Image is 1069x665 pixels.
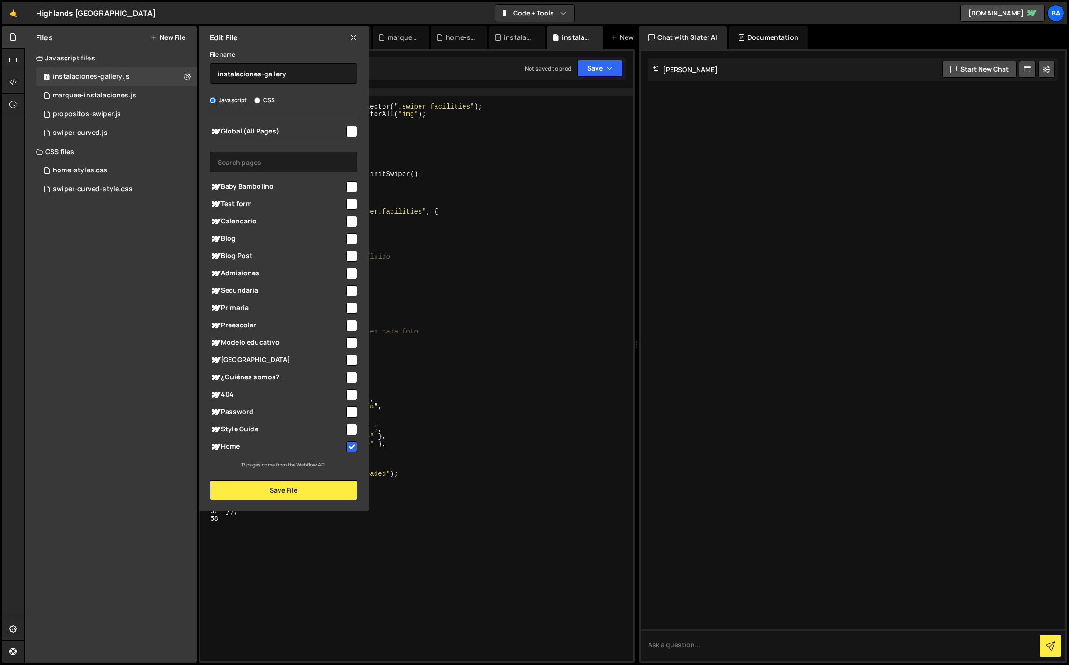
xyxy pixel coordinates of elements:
h2: Files [36,32,53,43]
a: Ba [1047,5,1064,22]
label: Javascript [210,96,247,105]
div: instalaciones-swiper.js [504,33,534,42]
span: Global (All Pages) [210,126,345,137]
span: Test form [210,199,345,210]
span: Secundaria [210,285,345,296]
div: CSS files [25,142,197,161]
span: 404 [210,389,345,400]
input: Javascript [210,97,216,103]
div: swiper-curved-style.css [53,185,133,193]
div: 17343/48213.js [36,105,197,124]
small: 17 pages come from the Webflow API [241,461,326,468]
div: 57 [200,508,224,515]
div: Documentation [729,26,808,49]
span: Baby Bambolino [210,181,345,192]
a: [DOMAIN_NAME] [960,5,1045,22]
input: CSS [254,97,260,103]
span: Modelo educativo [210,337,345,348]
div: Javascript files [25,49,197,67]
span: [GEOGRAPHIC_DATA] [210,355,345,366]
div: 17343/48179.css [36,161,197,180]
span: Calendario [210,216,345,227]
div: instalaciones-gallery.js [53,73,130,81]
div: 17343/48183.js [36,86,197,105]
div: instalaciones-gallery.js [562,33,592,42]
span: Blog Post [210,251,345,262]
span: 1 [44,74,50,81]
h2: [PERSON_NAME] [653,65,718,74]
label: CSS [254,96,275,105]
div: Highlands [GEOGRAPHIC_DATA] [36,7,156,19]
span: Home [210,441,345,452]
span: Password [210,406,345,418]
div: home-styles.css [53,166,107,175]
input: Name [210,63,357,84]
button: Start new chat [942,61,1017,78]
input: Search pages [210,152,357,172]
h2: Edit File [210,32,238,43]
span: ¿Quiénes somos? [210,372,345,383]
span: Blog [210,233,345,244]
div: Not saved to prod [525,65,572,73]
label: File name [210,50,235,59]
div: swiper-curved.js [53,129,108,137]
div: propositos-swiper.js [53,110,121,118]
div: 17343/48172.js [36,67,197,86]
div: Chat with Slater AI [639,26,727,49]
div: New File [611,33,650,42]
span: Style Guide [210,424,345,435]
div: marquee-instalaciones.js [53,91,136,100]
button: New File [150,34,185,41]
div: home-styles.css [446,33,476,42]
div: 17343/48188.css [36,180,197,199]
div: 17343/48187.js [36,124,197,142]
span: Preescolar [210,320,345,331]
a: 🤙 [2,2,25,24]
span: Primaria [210,303,345,314]
div: 58 [200,515,224,523]
button: Save [577,60,623,77]
div: marquee-instalaciones.js [388,33,418,42]
button: Save File [210,480,357,500]
span: Admisiones [210,268,345,279]
button: Code + Tools [495,5,574,22]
